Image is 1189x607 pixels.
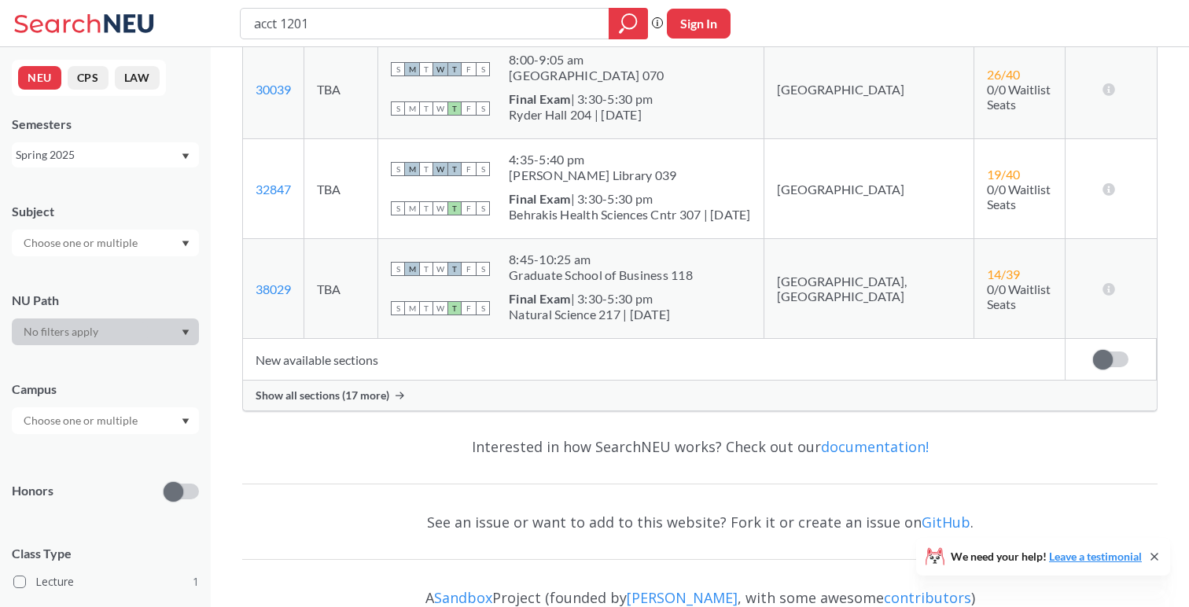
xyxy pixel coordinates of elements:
[243,381,1157,410] div: Show all sections (17 more)
[764,139,974,239] td: [GEOGRAPHIC_DATA]
[115,66,160,90] button: LAW
[242,575,1158,606] div: A Project (founded by , with some awesome )
[419,62,433,76] span: T
[509,91,653,107] div: | 3:30-5:30 pm
[987,82,1051,112] span: 0/0 Waitlist Seats
[509,191,751,207] div: | 3:30-5:30 pm
[509,68,664,83] div: [GEOGRAPHIC_DATA] 070
[509,291,670,307] div: | 3:30-5:30 pm
[256,388,389,403] span: Show all sections (17 more)
[304,139,378,239] td: TBA
[476,162,490,176] span: S
[419,162,433,176] span: T
[12,292,199,309] div: NU Path
[391,62,405,76] span: S
[182,418,190,425] svg: Dropdown arrow
[509,152,676,167] div: 4:35 - 5:40 pm
[12,116,199,133] div: Semesters
[1049,550,1142,563] a: Leave a testimonial
[509,167,676,183] div: [PERSON_NAME] Library 039
[462,101,476,116] span: F
[182,153,190,160] svg: Dropdown arrow
[509,252,693,267] div: 8:45 - 10:25 am
[509,91,571,106] b: Final Exam
[476,101,490,116] span: S
[509,107,653,123] div: Ryder Hall 204 | [DATE]
[12,545,199,562] span: Class Type
[405,62,419,76] span: M
[922,513,970,532] a: GitHub
[193,573,199,590] span: 1
[462,201,476,215] span: F
[987,167,1020,182] span: 19 / 40
[462,301,476,315] span: F
[476,301,490,315] span: S
[16,411,148,430] input: Choose one or multiple
[509,52,664,68] div: 8:00 - 9:05 am
[304,39,378,139] td: TBA
[509,307,670,322] div: Natural Science 217 | [DATE]
[987,182,1051,212] span: 0/0 Waitlist Seats
[405,262,419,276] span: M
[242,499,1158,545] div: See an issue or want to add to this website? Fork it or create an issue on .
[405,201,419,215] span: M
[987,67,1020,82] span: 26 / 40
[391,101,405,116] span: S
[476,201,490,215] span: S
[419,301,433,315] span: T
[462,62,476,76] span: F
[256,182,291,197] a: 32847
[16,146,180,164] div: Spring 2025
[304,239,378,339] td: TBA
[609,8,648,39] div: magnifying glass
[12,407,199,434] div: Dropdown arrow
[12,230,199,256] div: Dropdown arrow
[419,101,433,116] span: T
[182,329,190,336] svg: Dropdown arrow
[462,162,476,176] span: F
[419,262,433,276] span: T
[433,162,447,176] span: W
[951,551,1142,562] span: We need your help!
[405,162,419,176] span: M
[764,239,974,339] td: [GEOGRAPHIC_DATA], [GEOGRAPHIC_DATA]
[18,66,61,90] button: NEU
[252,10,598,37] input: Class, professor, course number, "phrase"
[447,201,462,215] span: T
[391,201,405,215] span: S
[12,482,53,500] p: Honors
[509,291,571,306] b: Final Exam
[434,588,492,607] a: Sandbox
[509,207,751,223] div: Behrakis Health Sciences Cntr 307 | [DATE]
[509,191,571,206] b: Final Exam
[182,241,190,247] svg: Dropdown arrow
[987,281,1051,311] span: 0/0 Waitlist Seats
[509,267,693,283] div: Graduate School of Business 118
[433,262,447,276] span: W
[256,281,291,296] a: 38029
[16,234,148,252] input: Choose one or multiple
[764,39,974,139] td: [GEOGRAPHIC_DATA]
[12,381,199,398] div: Campus
[447,62,462,76] span: T
[447,101,462,116] span: T
[476,62,490,76] span: S
[476,262,490,276] span: S
[619,13,638,35] svg: magnifying glass
[13,572,199,592] label: Lecture
[987,267,1020,281] span: 14 / 39
[405,101,419,116] span: M
[433,201,447,215] span: W
[391,162,405,176] span: S
[627,588,738,607] a: [PERSON_NAME]
[391,301,405,315] span: S
[12,318,199,345] div: Dropdown arrow
[242,424,1158,469] div: Interested in how SearchNEU works? Check out our
[391,262,405,276] span: S
[884,588,971,607] a: contributors
[433,101,447,116] span: W
[462,262,476,276] span: F
[433,62,447,76] span: W
[243,339,1065,381] td: New available sections
[12,203,199,220] div: Subject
